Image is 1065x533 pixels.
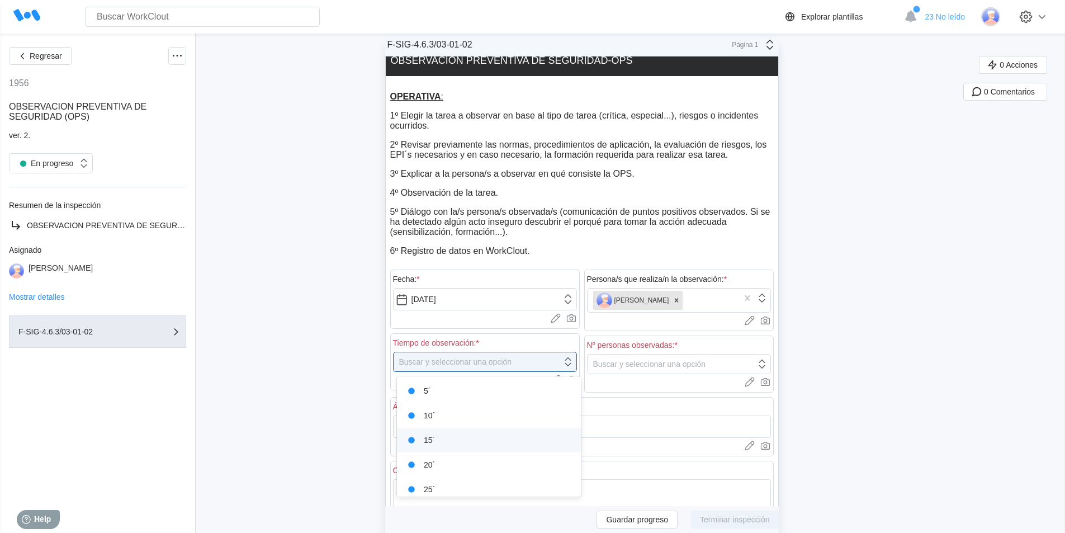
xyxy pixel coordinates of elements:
[393,275,420,284] div: Fecha:
[9,131,186,140] div: ver. 2.
[597,511,678,529] button: Guardar progreso
[593,360,706,369] div: Buscar y seleccionar una opción
[963,83,1047,101] button: 0 Comentarios
[9,47,72,65] button: Regresar
[981,7,1000,26] img: user-3.png
[9,201,186,210] div: Resumen de la inspección
[597,293,669,308] div: [PERSON_NAME]
[390,246,774,256] p: 6º Registro de datos en WorkClout.
[399,357,512,366] div: Buscar y seleccionar una opción
[9,263,24,279] img: user-3.png
[691,511,779,529] button: Terminar inspección
[390,92,441,101] strong: OPERATIVA
[731,41,759,49] div: Página 1
[393,416,771,438] input: Type here...
[404,408,574,423] div: 10´
[30,52,62,60] span: Regresar
[390,111,774,131] p: 1º Elegir la tarea a observar en base al tipo de tarea (crítica, especial...), riesgos o incident...
[390,188,774,198] p: 4º Observación de la tarea.
[29,263,93,279] div: [PERSON_NAME]
[393,338,479,347] div: Tiempo de observación:
[404,383,574,399] div: 5´
[597,293,612,308] img: user-3.png
[387,40,472,50] div: F-SIG-4.6.3/03-01-02
[404,482,574,497] div: 25´
[9,102,146,121] span: OBSERVACION PREVENTIVA DE SEGURIDAD (OPS)
[390,207,774,237] p: 5º Diálogo con la/s persona/s observada/s (comunicación de puntos positivos observados. Si se ha ...
[390,140,774,160] p: 2º Revisar previamente las normas, procedimientos de aplicación, la evaluación de riesgos, los EP...
[925,12,965,21] span: 23 No leído
[404,432,574,448] div: 15´
[27,221,220,230] span: OBSERVACION PREVENTIVA DE SEGURIDAD (OPS)
[587,341,678,350] div: Nº personas observadas:
[9,315,186,348] button: F-SIG-4.6.3/03-01-02
[404,457,574,473] div: 20´
[984,88,1035,96] span: 0 Comentarios
[393,466,513,475] div: Operación o tarea inspeccionada:
[390,92,443,101] u: :
[391,55,633,67] div: OBSERVACIÓN PREVENTIVA DE SEGURIDAD-OPS
[979,56,1047,74] button: 0 Acciones
[15,155,73,171] div: En progreso
[9,293,65,301] button: Mostrar detalles
[783,10,899,23] a: Explorar plantillas
[606,516,668,523] span: Guardar progreso
[700,516,770,523] span: Terminar inspección
[9,246,186,254] div: Asignado
[393,402,493,411] div: Área o zona inspeccionada:
[587,275,727,284] div: Persona/s que realiza/n la observación:
[9,219,186,232] a: OBSERVACION PREVENTIVA DE SEGURIDAD (OPS)
[801,12,863,21] div: Explorar plantillas
[9,78,29,88] div: 1956
[1000,61,1038,69] span: 0 Acciones
[393,288,577,310] input: Seleccionar fecha
[390,169,774,179] p: 3º Explicar a la persona/s a observar en qué consiste la OPS.
[85,7,320,27] input: Buscar WorkClout
[18,328,130,336] div: F-SIG-4.6.3/03-01-02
